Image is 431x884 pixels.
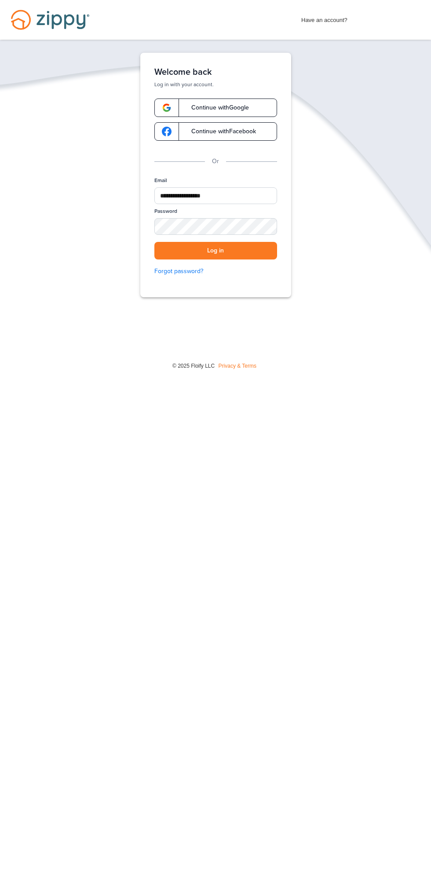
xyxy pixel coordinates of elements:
[162,127,172,136] img: google-logo
[219,363,256,369] a: Privacy & Terms
[154,242,277,260] button: Log in
[154,187,277,204] input: Email
[154,177,167,184] label: Email
[154,208,177,215] label: Password
[154,99,277,117] a: google-logoContinue withGoogle
[154,81,277,88] p: Log in with your account.
[172,363,215,369] span: © 2025 Floify LLC
[154,218,277,235] input: Password
[301,11,347,25] span: Have an account?
[183,105,249,111] span: Continue with Google
[154,122,277,141] a: google-logoContinue withFacebook
[154,67,277,77] h1: Welcome back
[154,267,277,276] a: Forgot password?
[212,157,219,166] p: Or
[183,128,256,135] span: Continue with Facebook
[162,103,172,113] img: google-logo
